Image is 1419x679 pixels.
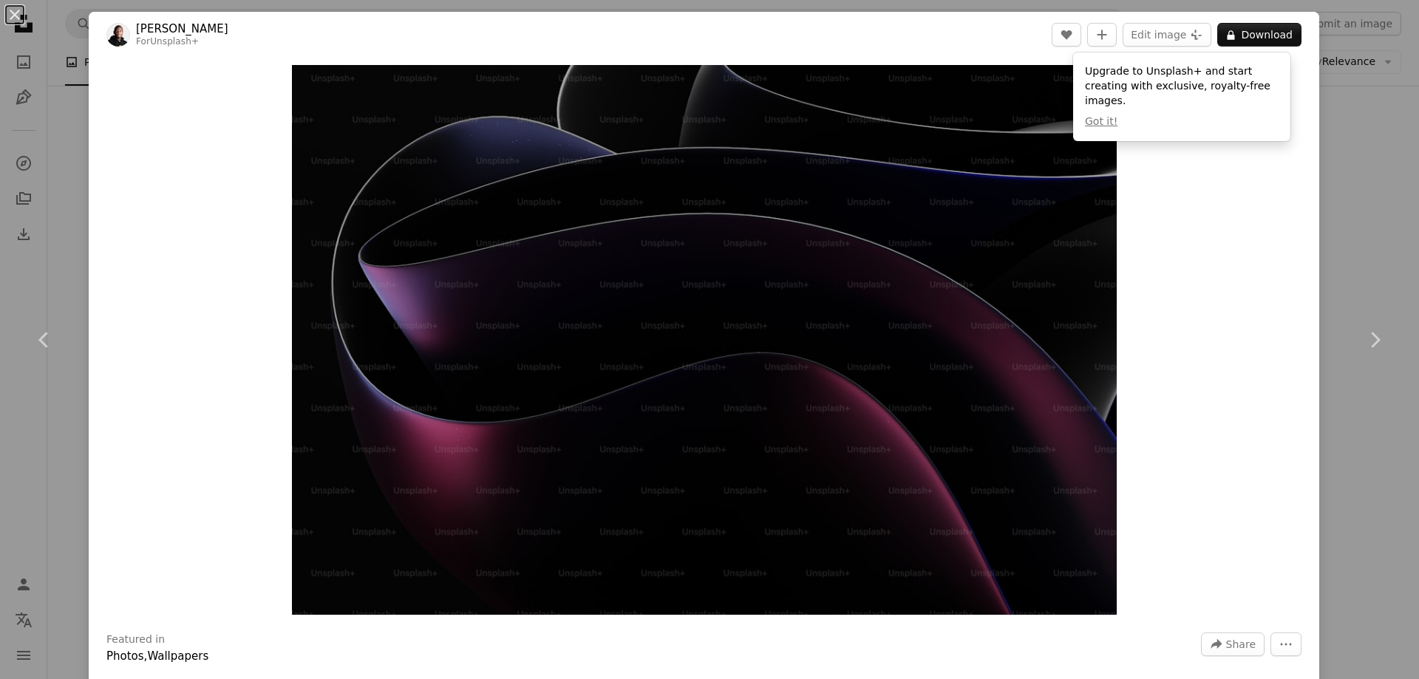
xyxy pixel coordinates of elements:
[147,649,208,663] a: Wallpapers
[1270,632,1301,656] button: More Actions
[292,65,1117,615] img: a black and purple abstract background with curves
[1087,23,1117,47] button: Add to Collection
[1217,23,1301,47] button: Download
[106,23,130,47] img: Go to Philip Oroni's profile
[1123,23,1211,47] button: Edit image
[1052,23,1081,47] button: Like
[1330,269,1419,411] a: Next
[1201,632,1265,656] button: Share this image
[106,649,144,663] a: Photos
[292,65,1117,615] button: Zoom in on this image
[136,36,228,48] div: For
[1085,115,1117,129] button: Got it!
[144,649,148,663] span: ,
[136,21,228,36] a: [PERSON_NAME]
[106,632,165,647] h3: Featured in
[1073,52,1290,141] div: Upgrade to Unsplash+ and start creating with exclusive, royalty-free images.
[1226,633,1256,655] span: Share
[150,36,199,47] a: Unsplash+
